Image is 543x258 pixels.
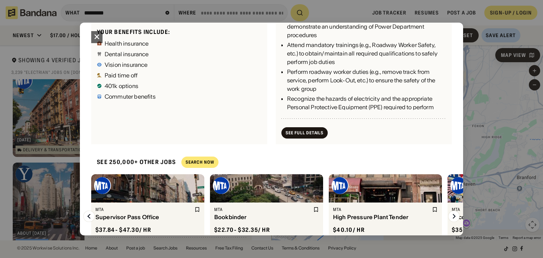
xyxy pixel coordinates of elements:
[448,211,460,222] img: Right Arrow
[287,41,446,66] div: Attend mandatory trainings (e.g., Roadway Worker Safety, etc.) to obtain/maintain all required qu...
[105,62,148,68] div: Vision insurance
[450,177,467,194] img: MTA logo
[186,160,214,164] div: Search Now
[83,211,95,222] img: Left Arrow
[95,226,151,234] div: $ 37.84 - $47.30 / hr
[333,207,431,212] div: MTA
[287,94,446,120] div: Recognize the hazards of electricity and the appropriate Personal Protective Equipment (PPE) requ...
[214,214,312,221] div: Bookbinder
[213,177,230,194] img: MTA logo
[95,207,193,212] div: MTA
[286,131,323,135] div: See Full Details
[333,214,431,221] div: High Pressure Plant Tender
[91,153,176,171] div: See 250,000+ other jobs
[97,28,262,36] div: Your benefits include:
[94,177,111,194] img: MTA logo
[95,214,193,221] div: Supervisor Pass Office
[214,226,270,234] div: $ 22.70 - $32.35 / hr
[452,226,506,234] div: $ 35.15 - $50.21 / hr
[287,14,446,39] div: Participate in Power Department safety program and demonstrate an understanding of Power Departme...
[105,72,138,78] div: Paid time off
[105,41,149,46] div: Health insurance
[105,51,149,57] div: Dental insurance
[287,68,446,93] div: Perform roadway worker duties (e.g., remove track from service, perform Look-Out, etc.) to ensure...
[105,94,156,99] div: Commuter benefits
[333,226,365,234] div: $ 40.10 / hr
[214,207,312,212] div: MTA
[332,177,349,194] img: MTA logo
[105,83,138,89] div: 401k options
